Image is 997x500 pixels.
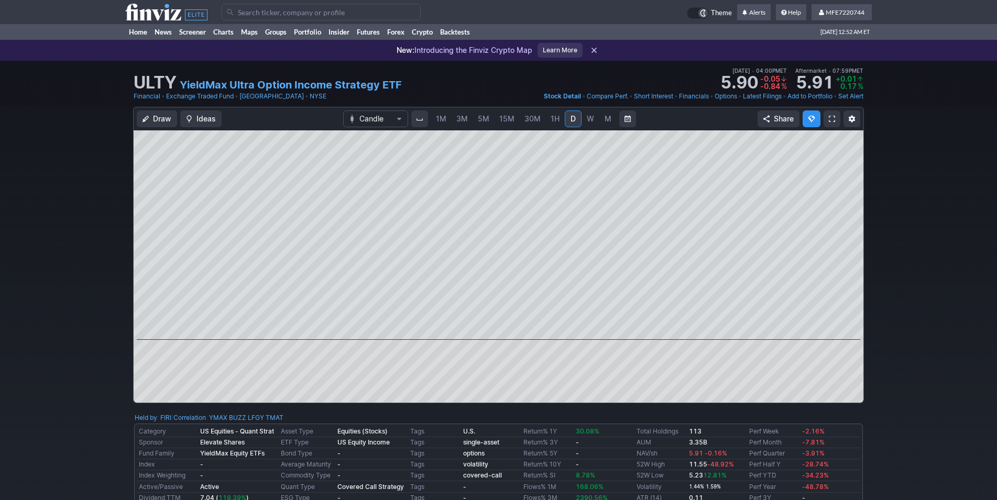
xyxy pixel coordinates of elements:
td: Bond Type [279,448,335,459]
a: YMAX [209,413,227,423]
td: ETF Type [279,437,335,448]
span: 5.91 [689,449,703,457]
td: Tags [408,481,461,493]
span: • [828,68,831,74]
td: Return% 5Y [521,448,574,459]
td: Perf Year [747,481,800,493]
span: Compare Perf. [587,92,628,100]
td: Return% 1Y [521,426,574,437]
span: -28.74% [802,460,829,468]
a: LFGY [248,413,264,423]
a: options [463,449,485,457]
a: YieldMax Ultra Option Income Strategy ETF [180,77,402,92]
a: [GEOGRAPHIC_DATA] [239,91,304,102]
td: Sponsor [137,437,198,448]
td: Tags [408,448,461,459]
a: Set Alert [838,91,863,102]
span: -34.23% [802,471,829,479]
button: Range [619,110,636,127]
a: Insider [325,24,353,40]
a: W [582,110,599,127]
h1: ULTY [134,74,177,91]
td: Flows% 1M [521,481,574,493]
a: 15M [495,110,519,127]
span: 3M [456,114,468,123]
a: Add to Portfolio [787,91,832,102]
td: AUM [634,437,687,448]
span: M [605,114,611,123]
b: - [200,460,203,468]
span: [DATE] 12:52 AM ET [820,24,870,40]
span: -48.92% [707,460,734,468]
b: 113 [689,427,702,435]
input: Search [222,4,421,20]
span: • [710,91,714,102]
b: - [337,471,341,479]
b: - [576,449,579,457]
b: - [463,483,466,491]
a: News [151,24,176,40]
b: YieldMax Equity ETFs [200,449,265,457]
span: 1M [436,114,446,123]
a: Learn More [538,43,583,58]
span: • [629,91,633,102]
a: M [599,110,616,127]
button: Draw [137,110,177,127]
button: Chart Type [343,110,408,127]
a: BUZZ [229,413,246,423]
span: Ideas [196,114,216,124]
span: -2.16% [802,427,825,435]
a: Maps [237,24,261,40]
span: [DATE] 04:00PM ET [732,66,787,75]
span: -0.05 [760,74,780,83]
a: 3M [452,110,473,127]
span: Aftermarket 07:59PM ET [795,66,863,75]
td: Perf Half Y [747,459,800,470]
span: 8.78% [576,471,595,479]
span: • [582,91,586,102]
b: single-asset [463,438,499,446]
b: 5.23 [689,471,727,479]
span: -0.84 [760,82,780,91]
b: Covered Call Strategy [337,483,404,491]
span: Candle [359,114,392,124]
td: Perf Week [747,426,800,437]
td: Active/Passive [137,481,198,493]
td: Tags [408,426,461,437]
a: MFE7220744 [812,4,872,21]
p: Introducing the Finviz Crypto Map [397,45,532,55]
td: Tags [408,459,461,470]
span: 168.06% [576,483,604,491]
button: Share [758,110,799,127]
a: Alerts [737,4,771,21]
span: • [752,68,754,74]
span: Share [774,114,794,124]
span: • [674,91,678,102]
div: : [135,413,171,423]
a: NYSE [310,91,326,102]
span: D [571,114,576,123]
a: Home [125,24,151,40]
span: • [834,91,837,102]
span: -0.16% [705,449,727,457]
span: 1H [551,114,560,123]
a: Fullscreen [824,110,840,127]
a: Latest Filings [743,91,782,102]
b: - [200,471,203,479]
span: 5M [478,114,489,123]
td: Tags [408,437,461,448]
a: U.S. [463,427,475,435]
a: TMAT [266,413,283,423]
a: Charts [210,24,237,40]
a: D [565,110,582,127]
td: Tags [408,470,461,481]
td: Index Weighting [137,470,198,481]
a: covered-call [463,471,502,479]
a: Futures [353,24,384,40]
td: Index [137,459,198,470]
td: Total Holdings [634,426,687,437]
b: Elevate Shares [200,438,245,446]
